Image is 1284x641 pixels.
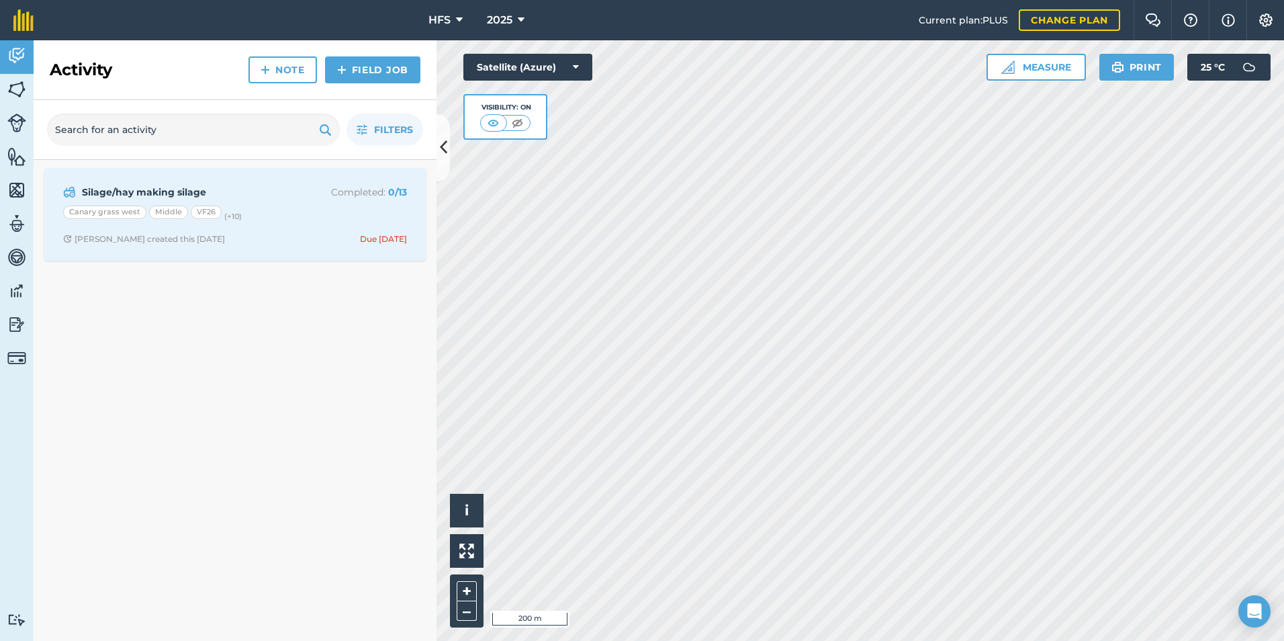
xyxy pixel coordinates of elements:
[1236,54,1263,81] img: svg+xml;base64,PD94bWwgdmVyc2lvbj0iMS4wIiBlbmNvZGluZz0idXRmLTgiPz4KPCEtLSBHZW5lcmF0b3I6IEFkb2JlIE...
[347,114,423,146] button: Filters
[487,12,512,28] span: 2025
[7,46,26,66] img: svg+xml;base64,PD94bWwgdmVyc2lvbj0iMS4wIiBlbmNvZGluZz0idXRmLTgiPz4KPCEtLSBHZW5lcmF0b3I6IEFkb2JlIE...
[1111,59,1124,75] img: svg+xml;base64,PHN2ZyB4bWxucz0iaHR0cDovL3d3dy53My5vcmcvMjAwMC9zdmciIHdpZHRoPSIxOSIgaGVpZ2h0PSIyNC...
[261,62,270,78] img: svg+xml;base64,PHN2ZyB4bWxucz0iaHR0cDovL3d3dy53My5vcmcvMjAwMC9zdmciIHdpZHRoPSIxNCIgaGVpZ2h0PSIyNC...
[7,247,26,267] img: svg+xml;base64,PD94bWwgdmVyc2lvbj0iMS4wIiBlbmNvZGluZz0idXRmLTgiPz4KPCEtLSBHZW5lcmF0b3I6IEFkb2JlIE...
[1001,60,1015,74] img: Ruler icon
[63,184,76,200] img: svg+xml;base64,PD94bWwgdmVyc2lvbj0iMS4wIiBlbmNvZGluZz0idXRmLTgiPz4KPCEtLSBHZW5lcmF0b3I6IEFkb2JlIE...
[63,206,146,219] div: Canary grass west
[13,9,34,31] img: fieldmargin Logo
[248,56,317,83] a: Note
[450,494,484,527] button: i
[480,102,531,113] div: Visibility: On
[1019,9,1120,31] a: Change plan
[7,146,26,167] img: svg+xml;base64,PHN2ZyB4bWxucz0iaHR0cDovL3d3dy53My5vcmcvMjAwMC9zdmciIHdpZHRoPSI1NiIgaGVpZ2h0PSI2MC...
[457,581,477,601] button: +
[191,206,222,219] div: VF26
[465,502,469,519] span: i
[7,79,26,99] img: svg+xml;base64,PHN2ZyB4bWxucz0iaHR0cDovL3d3dy53My5vcmcvMjAwMC9zdmciIHdpZHRoPSI1NiIgaGVpZ2h0PSI2MC...
[82,185,295,200] strong: Silage/hay making silage
[7,314,26,335] img: svg+xml;base64,PD94bWwgdmVyc2lvbj0iMS4wIiBlbmNvZGluZz0idXRmLTgiPz4KPCEtLSBHZW5lcmF0b3I6IEFkb2JlIE...
[1183,13,1199,27] img: A question mark icon
[63,234,225,245] div: [PERSON_NAME] created this [DATE]
[1258,13,1274,27] img: A cog icon
[509,116,526,130] img: svg+xml;base64,PHN2ZyB4bWxucz0iaHR0cDovL3d3dy53My5vcmcvMjAwMC9zdmciIHdpZHRoPSI1MCIgaGVpZ2h0PSI0MC...
[1238,595,1271,628] div: Open Intercom Messenger
[987,54,1086,81] button: Measure
[52,176,418,253] a: Silage/hay making silageCompleted: 0/13Canary grass westMiddleVF26(+10)Clock with arrow pointing ...
[337,62,347,78] img: svg+xml;base64,PHN2ZyB4bWxucz0iaHR0cDovL3d3dy53My5vcmcvMjAwMC9zdmciIHdpZHRoPSIxNCIgaGVpZ2h0PSIyNC...
[47,114,340,146] input: Search for an activity
[1099,54,1175,81] button: Print
[1145,13,1161,27] img: Two speech bubbles overlapping with the left bubble in the forefront
[485,116,502,130] img: svg+xml;base64,PHN2ZyB4bWxucz0iaHR0cDovL3d3dy53My5vcmcvMjAwMC9zdmciIHdpZHRoPSI1MCIgaGVpZ2h0PSI0MC...
[224,212,242,221] small: (+ 10 )
[63,234,72,243] img: Clock with arrow pointing clockwise
[919,13,1008,28] span: Current plan : PLUS
[300,185,407,200] p: Completed :
[325,56,420,83] a: Field Job
[388,186,407,198] strong: 0 / 13
[7,114,26,132] img: svg+xml;base64,PD94bWwgdmVyc2lvbj0iMS4wIiBlbmNvZGluZz0idXRmLTgiPz4KPCEtLSBHZW5lcmF0b3I6IEFkb2JlIE...
[428,12,451,28] span: HFS
[374,122,413,137] span: Filters
[7,349,26,368] img: svg+xml;base64,PD94bWwgdmVyc2lvbj0iMS4wIiBlbmNvZGluZz0idXRmLTgiPz4KPCEtLSBHZW5lcmF0b3I6IEFkb2JlIE...
[459,544,474,558] img: Four arrows, one pointing top left, one top right, one bottom right and the last bottom left
[1222,12,1235,28] img: svg+xml;base64,PHN2ZyB4bWxucz0iaHR0cDovL3d3dy53My5vcmcvMjAwMC9zdmciIHdpZHRoPSIxNyIgaGVpZ2h0PSIxNy...
[149,206,188,219] div: Middle
[7,214,26,234] img: svg+xml;base64,PD94bWwgdmVyc2lvbj0iMS4wIiBlbmNvZGluZz0idXRmLTgiPz4KPCEtLSBHZW5lcmF0b3I6IEFkb2JlIE...
[319,122,332,138] img: svg+xml;base64,PHN2ZyB4bWxucz0iaHR0cDovL3d3dy53My5vcmcvMjAwMC9zdmciIHdpZHRoPSIxOSIgaGVpZ2h0PSIyNC...
[7,180,26,200] img: svg+xml;base64,PHN2ZyB4bWxucz0iaHR0cDovL3d3dy53My5vcmcvMjAwMC9zdmciIHdpZHRoPSI1NiIgaGVpZ2h0PSI2MC...
[360,234,407,245] div: Due [DATE]
[7,613,26,626] img: svg+xml;base64,PD94bWwgdmVyc2lvbj0iMS4wIiBlbmNvZGluZz0idXRmLTgiPz4KPCEtLSBHZW5lcmF0b3I6IEFkb2JlIE...
[463,54,592,81] button: Satellite (Azure)
[1187,54,1271,81] button: 25 °C
[50,59,112,81] h2: Activity
[7,281,26,301] img: svg+xml;base64,PD94bWwgdmVyc2lvbj0iMS4wIiBlbmNvZGluZz0idXRmLTgiPz4KPCEtLSBHZW5lcmF0b3I6IEFkb2JlIE...
[457,601,477,621] button: –
[1201,54,1225,81] span: 25 ° C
